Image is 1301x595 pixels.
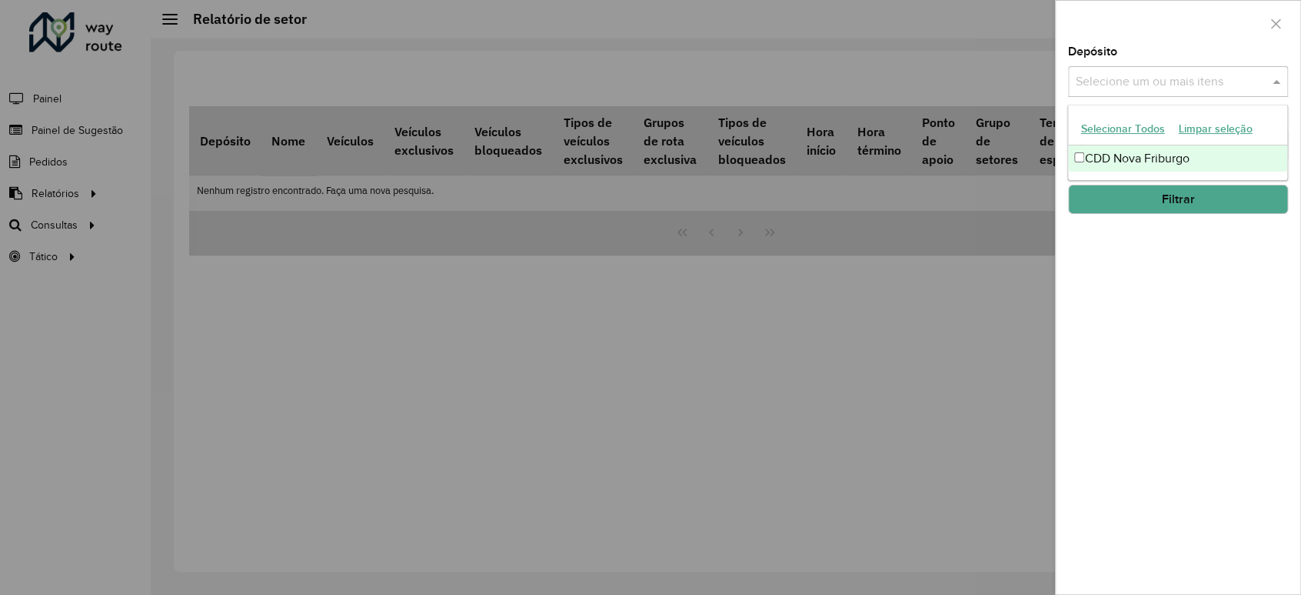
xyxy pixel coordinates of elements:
[1067,105,1287,181] ng-dropdown-panel: Options list
[1073,117,1171,141] button: Selecionar Todos
[1068,145,1286,172] div: CDD Nova Friburgo
[1068,185,1288,214] button: Filtrar
[1068,42,1117,61] label: Depósito
[1171,117,1259,141] button: Limpar seleção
